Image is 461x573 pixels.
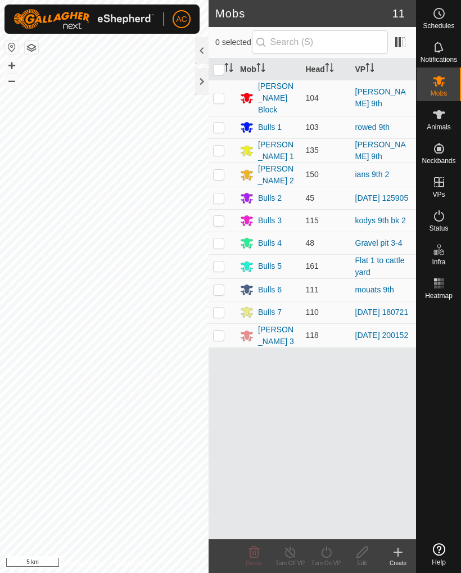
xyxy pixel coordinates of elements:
[25,41,38,55] button: Map Layers
[256,65,265,74] p-sorticon: Activate to sort
[431,90,447,97] span: Mobs
[258,121,282,133] div: Bulls 1
[5,59,19,73] button: +
[252,30,388,54] input: Search (S)
[13,9,154,29] img: Gallagher Logo
[351,58,417,80] th: VP
[176,13,187,25] span: AC
[425,292,453,299] span: Heatmap
[429,225,448,232] span: Status
[422,157,455,164] span: Neckbands
[355,238,403,247] a: Gravel pit 3-4
[306,216,319,225] span: 115
[355,87,406,108] a: [PERSON_NAME] 9th
[355,285,394,294] a: mouats 9th
[215,7,392,20] h2: Mobs
[258,80,297,116] div: [PERSON_NAME] Block
[355,331,409,340] a: [DATE] 200152
[60,558,102,569] a: Privacy Policy
[301,58,351,80] th: Head
[306,146,319,155] span: 135
[423,22,454,29] span: Schedules
[5,40,19,54] button: Reset Map
[325,65,334,74] p-sorticon: Activate to sort
[365,65,374,74] p-sorticon: Activate to sort
[380,559,416,567] div: Create
[344,559,380,567] div: Edit
[355,170,390,179] a: ians 9th 2
[5,74,19,87] button: –
[421,56,457,63] span: Notifications
[258,163,297,187] div: [PERSON_NAME] 2
[306,331,319,340] span: 118
[306,170,319,179] span: 150
[306,93,319,102] span: 104
[236,58,301,80] th: Mob
[306,308,319,317] span: 110
[306,285,319,294] span: 111
[355,216,406,225] a: kodys 9th bk 2
[306,261,319,270] span: 161
[258,260,282,272] div: Bulls 5
[417,539,461,570] a: Help
[258,237,282,249] div: Bulls 4
[355,123,390,132] a: rowed 9th
[258,306,282,318] div: Bulls 7
[355,193,409,202] a: [DATE] 125905
[246,560,263,566] span: Delete
[215,37,252,48] span: 0 selected
[427,124,451,130] span: Animals
[115,558,148,569] a: Contact Us
[306,193,315,202] span: 45
[355,256,405,277] a: Flat 1 to cattle yard
[258,215,282,227] div: Bulls 3
[432,559,446,566] span: Help
[392,5,405,22] span: 11
[355,308,409,317] a: [DATE] 180721
[308,559,344,567] div: Turn On VP
[258,324,297,348] div: [PERSON_NAME] 3
[272,559,308,567] div: Turn Off VP
[432,191,445,198] span: VPs
[258,284,282,296] div: Bulls 6
[306,238,315,247] span: 48
[224,65,233,74] p-sorticon: Activate to sort
[432,259,445,265] span: Infra
[258,139,297,163] div: [PERSON_NAME] 1
[258,192,282,204] div: Bulls 2
[355,140,406,161] a: [PERSON_NAME] 9th
[306,123,319,132] span: 103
